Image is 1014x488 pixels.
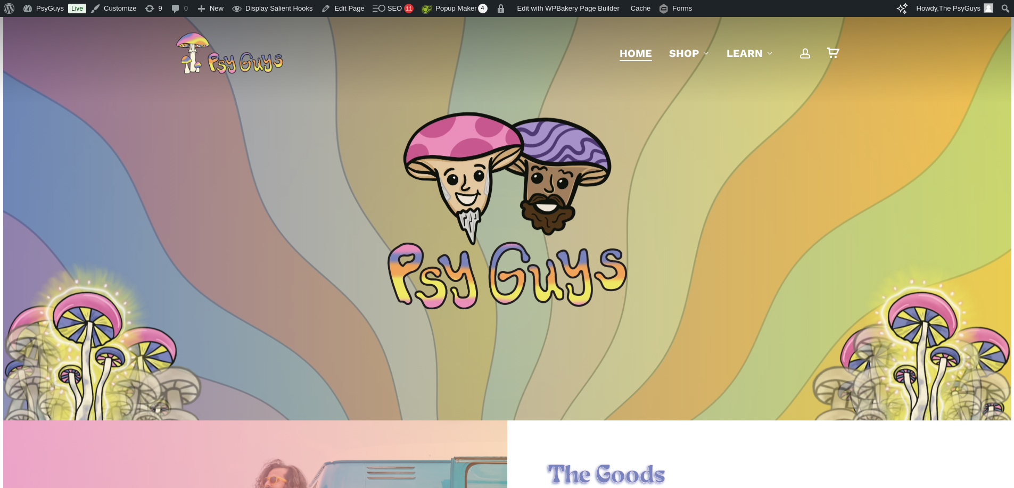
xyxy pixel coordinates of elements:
img: Colorful psychedelic mushrooms with pink, blue, and yellow patterns on a glowing yellow background. [858,259,991,450]
img: Avatar photo [984,3,993,13]
span: Home [620,47,652,60]
span: Learn [727,47,763,60]
span: The PsyGuys [939,4,980,12]
span: 4 [478,4,488,13]
img: PsyGuys [176,32,283,75]
img: Illustration of a cluster of tall mushrooms with light caps and dark gills, viewed from below. [3,281,163,445]
img: PsyGuys Heads Logo [401,98,614,258]
a: Shop [669,46,710,61]
img: Colorful psychedelic mushrooms with pink, blue, and yellow patterns on a glowing yellow background. [23,259,156,450]
img: Psychedelic PsyGuys Text Logo [388,242,627,309]
a: Home [620,46,652,61]
span: Shop [669,47,699,60]
img: Illustration of a cluster of tall mushrooms with light caps and dark gills, viewed from below. [852,281,1011,445]
nav: Main Menu [611,17,838,89]
div: 11 [404,4,414,13]
a: Learn [727,46,773,61]
img: Illustration of a cluster of tall mushrooms with light caps and dark gills, viewed from below. [811,324,971,488]
a: Live [68,4,86,13]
